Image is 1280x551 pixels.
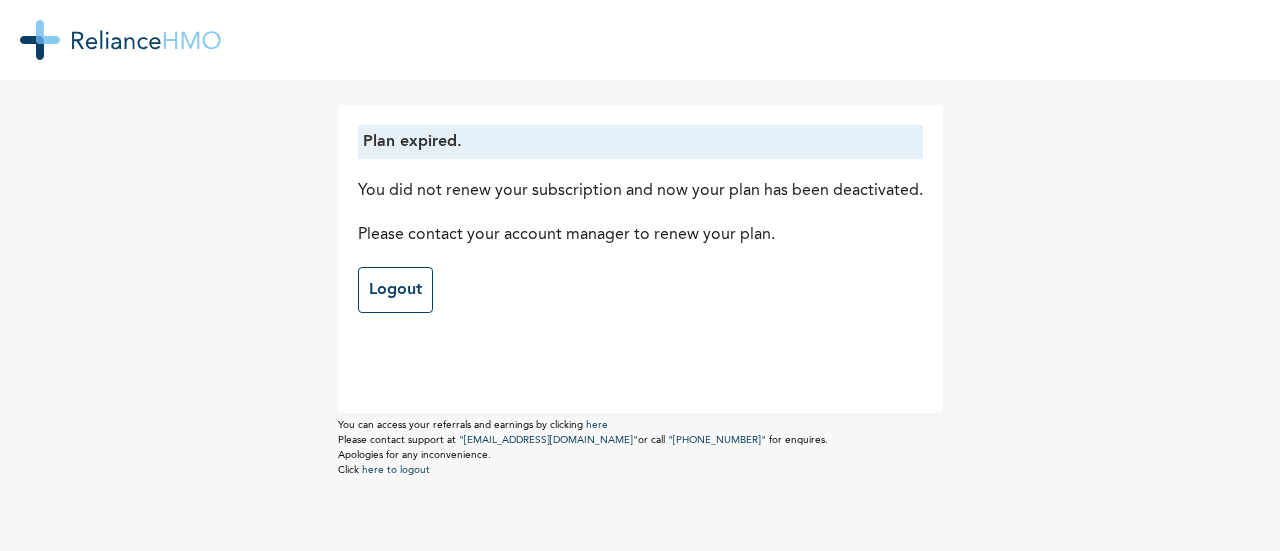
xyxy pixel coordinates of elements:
p: You can access your referrals and earnings by clicking [338,418,943,433]
a: "[PHONE_NUMBER]" [668,435,766,445]
p: You did not renew your subscription and now your plan has been deactivated. [358,179,923,203]
p: Plan expired. [363,130,918,154]
p: Please contact your account manager to renew your plan. [358,223,923,247]
p: Click [338,463,943,478]
p: Please contact support at or call for enquires. Apologies for any inconvenience. [338,433,943,463]
a: here [586,420,608,430]
a: "[EMAIL_ADDRESS][DOMAIN_NAME]" [459,435,638,445]
img: RelianceHMO [20,20,221,60]
a: here to logout [362,465,430,475]
a: Logout [358,267,433,313]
